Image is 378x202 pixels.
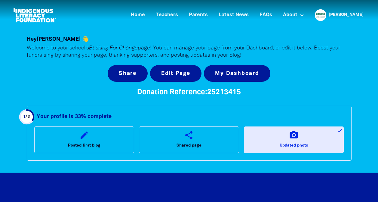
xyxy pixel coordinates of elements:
a: shareShared page [139,126,239,153]
a: My Dashboard [204,65,270,82]
i: edit [79,130,89,140]
a: Home [127,10,149,20]
a: FAQs [256,10,276,20]
span: Donation Reference: 25213415 [137,89,241,96]
a: Latest News [215,10,252,20]
i: share [184,130,194,140]
span: Hey [PERSON_NAME] 👋 [27,37,89,42]
em: Busking For Change [89,46,138,51]
a: editPosted first blog [34,126,134,153]
strong: Your profile is 33% complete [37,114,112,119]
a: Parents [185,10,211,20]
button: Edit Page [150,65,201,82]
span: Updated photo [280,142,308,149]
i: done [337,128,343,133]
button: Share [108,65,148,82]
a: [PERSON_NAME] [329,13,364,17]
a: Teachers [152,10,182,20]
p: Welcome to your school's page! You can manage your page from your Dashboard, or edit it below. Bo... [27,45,352,59]
i: camera_alt [289,130,299,140]
a: camera_altUpdated photodone [244,126,344,153]
span: 1 [23,115,26,118]
span: Posted first blog [68,142,100,149]
a: About [279,10,308,20]
div: / 3 [23,113,30,120]
span: Shared page [177,142,201,149]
